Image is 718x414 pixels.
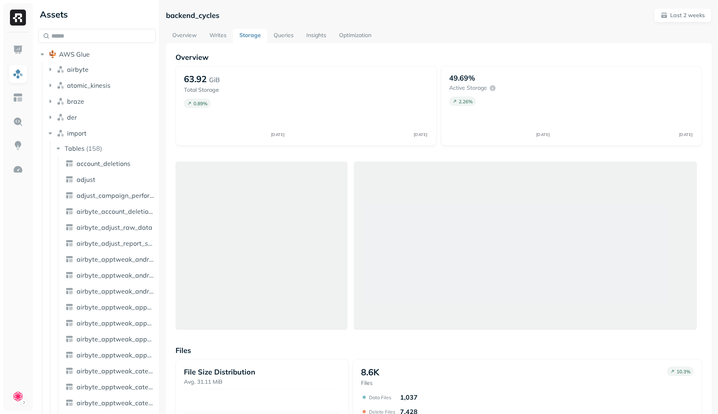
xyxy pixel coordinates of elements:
[49,50,57,58] img: root
[62,333,157,345] a: airbyte_apptweak_app_metrics_product_page_views
[67,81,110,89] span: atomic_kinesis
[57,81,65,89] img: namespace
[65,255,73,263] img: table
[77,351,154,359] span: airbyte_apptweak_app_metrics_redownloads
[38,8,156,21] div: Assets
[77,367,154,375] span: airbyte_apptweak_category_rankings_br
[77,255,154,263] span: airbyte_apptweak_android_keywords
[67,113,77,121] span: der
[65,287,73,295] img: table
[77,175,95,183] span: adjust
[77,335,154,343] span: airbyte_apptweak_app_metrics_product_page_views
[62,365,157,377] a: airbyte_apptweak_category_rankings_br
[77,239,154,247] span: airbyte_adjust_report_stream
[77,399,154,407] span: airbyte_apptweak_category_rankings_fr
[77,207,154,215] span: airbyte_account_deletions
[65,160,73,168] img: table
[65,191,73,199] img: table
[67,65,89,73] span: airbyte
[46,127,156,140] button: import
[62,205,157,218] a: airbyte_account_deletions
[77,303,154,311] span: airbyte_apptweak_app_metrics_downloads
[361,379,379,387] p: Files
[184,86,269,94] p: Total Storage
[176,53,702,62] p: Overview
[203,29,233,43] a: Writes
[65,207,73,215] img: table
[46,63,156,76] button: airbyte
[267,29,300,43] a: Queries
[65,303,73,311] img: table
[77,223,152,231] span: airbyte_adjust_raw_data
[62,285,157,298] a: airbyte_apptweak_android_ratings_flo
[13,45,23,55] img: Dashboard
[536,132,550,137] tspan: [DATE]
[86,144,102,152] p: ( 158 )
[57,113,65,121] img: namespace
[13,116,23,127] img: Query Explorer
[62,157,157,170] a: account_deletions
[65,144,85,152] span: Tables
[54,142,157,155] button: Tables(158)
[176,346,702,355] p: Files
[46,111,156,124] button: der
[209,75,220,85] p: GiB
[77,191,154,199] span: adjust_campaign_performance
[361,367,379,378] p: 8.6K
[77,319,154,327] span: airbyte_apptweak_app_metrics_impressions
[13,140,23,151] img: Insights
[193,101,207,106] p: 0.89 %
[270,132,284,137] tspan: [DATE]
[57,97,65,105] img: namespace
[62,349,157,361] a: airbyte_apptweak_app_metrics_redownloads
[400,393,418,401] p: 1,037
[62,269,157,282] a: airbyte_apptweak_android_ratings_clue
[449,84,487,92] p: Active storage
[62,189,157,202] a: adjust_campaign_performance
[10,10,26,26] img: Ryft
[77,160,130,168] span: account_deletions
[38,48,156,61] button: AWS Glue
[449,73,475,83] p: 49.69%
[62,380,157,393] a: airbyte_apptweak_category_rankings_de
[77,287,154,295] span: airbyte_apptweak_android_ratings_flo
[369,394,391,400] p: Data Files
[62,221,157,234] a: airbyte_adjust_raw_data
[57,129,65,137] img: namespace
[57,65,65,73] img: namespace
[62,301,157,313] a: airbyte_apptweak_app_metrics_downloads
[65,271,73,279] img: table
[300,29,333,43] a: Insights
[677,369,690,375] p: 10.3 %
[654,8,712,22] button: Last 2 weeks
[65,367,73,375] img: table
[65,399,73,407] img: table
[65,335,73,343] img: table
[13,69,23,79] img: Assets
[184,73,207,85] p: 63.92
[77,271,154,279] span: airbyte_apptweak_android_ratings_clue
[184,378,340,386] p: Avg. 31.11 MiB
[184,367,340,377] p: File Size Distribution
[46,79,156,92] button: atomic_kinesis
[679,132,692,137] tspan: [DATE]
[65,319,73,327] img: table
[65,351,73,359] img: table
[333,29,378,43] a: Optimization
[62,396,157,409] a: airbyte_apptweak_category_rankings_fr
[13,93,23,103] img: Asset Explorer
[62,253,157,266] a: airbyte_apptweak_android_keywords
[62,317,157,329] a: airbyte_apptweak_app_metrics_impressions
[65,175,73,183] img: table
[62,173,157,186] a: adjust
[13,164,23,175] img: Optimization
[12,391,24,402] img: Clue
[413,132,427,137] tspan: [DATE]
[65,239,73,247] img: table
[46,95,156,108] button: braze
[65,383,73,391] img: table
[233,29,267,43] a: Storage
[67,129,87,137] span: import
[670,12,705,19] p: Last 2 weeks
[59,50,90,58] span: AWS Glue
